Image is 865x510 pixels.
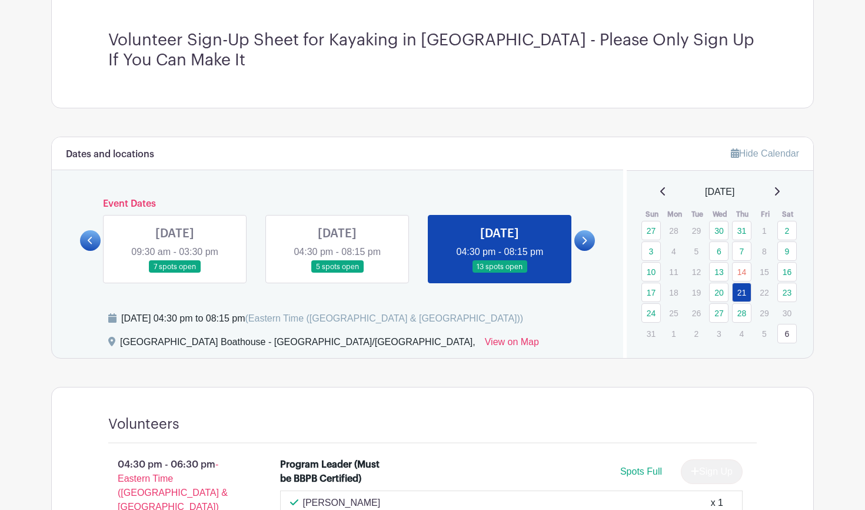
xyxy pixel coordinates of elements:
p: 26 [687,304,706,322]
th: Sat [777,208,800,220]
a: 17 [641,283,661,302]
th: Wed [708,208,731,220]
a: 30 [709,221,728,240]
div: [DATE] 04:30 pm to 08:15 pm [121,312,523,326]
th: Thu [731,208,754,220]
span: Spots Full [620,466,662,476]
span: [DATE] [705,185,734,199]
th: Mon [663,208,686,220]
a: 20 [709,283,728,302]
a: 9 [777,241,797,261]
p: 22 [754,283,774,302]
th: Tue [686,208,709,220]
span: (Eastern Time ([GEOGRAPHIC_DATA] & [GEOGRAPHIC_DATA])) [245,313,523,323]
p: [PERSON_NAME] [303,496,381,510]
a: 6 [709,241,728,261]
p: 30 [777,304,797,322]
a: 31 [732,221,751,240]
a: 3 [641,241,661,261]
a: 13 [709,262,728,282]
a: View on Map [485,335,539,354]
p: 8 [754,242,774,260]
div: x 1 [711,496,723,510]
p: 18 [664,283,683,302]
a: 27 [709,303,728,323]
p: 1 [664,324,683,343]
a: 21 [732,283,751,302]
p: 2 [687,324,706,343]
div: [GEOGRAPHIC_DATA] Boathouse - [GEOGRAPHIC_DATA]/[GEOGRAPHIC_DATA], [120,335,475,354]
p: 25 [664,304,683,322]
a: 23 [777,283,797,302]
p: 29 [687,221,706,240]
th: Sun [641,208,664,220]
p: 3 [709,324,728,343]
p: 5 [687,242,706,260]
p: 5 [754,324,774,343]
div: Program Leader (Must be BBPB Certified) [280,458,382,486]
a: Hide Calendar [731,148,799,158]
a: 27 [641,221,661,240]
p: 15 [754,263,774,281]
a: 2 [777,221,797,240]
p: 11 [664,263,683,281]
a: 16 [777,262,797,282]
h6: Event Dates [101,198,574,210]
a: 14 [732,262,751,282]
a: 10 [641,262,661,282]
a: 24 [641,303,661,323]
th: Fri [754,208,777,220]
p: 4 [664,242,683,260]
h3: Volunteer Sign-Up Sheet for Kayaking in [GEOGRAPHIC_DATA] - Please Only Sign Up If You Can Make It [108,31,757,70]
h6: Dates and locations [66,149,154,160]
p: 1 [754,221,774,240]
p: 31 [641,324,661,343]
p: 28 [664,221,683,240]
a: 6 [777,324,797,343]
h4: Volunteers [108,416,179,433]
p: 29 [754,304,774,322]
p: 19 [687,283,706,302]
a: 28 [732,303,751,323]
p: 12 [687,263,706,281]
a: 7 [732,241,751,261]
p: 4 [732,324,751,343]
